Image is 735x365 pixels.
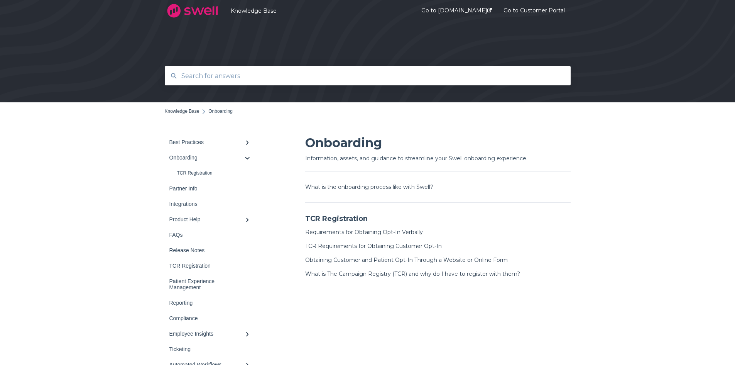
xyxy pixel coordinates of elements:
[177,68,559,84] input: Search for answers
[305,134,571,151] h1: Onboarding
[165,258,257,273] a: TCR Registration
[231,7,398,14] a: Knowledge Base
[169,315,245,321] div: Compliance
[169,154,245,161] div: Onboarding
[165,212,257,227] a: Product Help
[169,216,245,222] div: Product Help
[165,273,257,295] a: Patient Experience Management
[165,227,257,243] a: FAQs
[165,150,257,165] a: Onboarding
[305,256,508,263] a: Obtaining Customer and Patient Opt-In Through a Website or Online Form
[169,300,245,306] div: Reporting
[165,295,257,311] a: Reporting
[169,247,245,253] div: Release Notes
[305,214,571,224] h4: TCR Registration
[165,181,257,196] a: Partner Info
[305,154,571,171] h6: Information, assets, and guidance to streamline your Swell onboarding experience.
[165,341,257,357] a: Ticketing
[165,109,199,114] a: Knowledge Base
[169,232,245,238] div: FAQs
[305,229,423,236] a: Requirements for Obtaining Opt-In Verbally
[169,139,245,145] div: Best Practices
[169,346,245,352] div: Ticketing
[208,109,233,114] span: Onboarding
[165,311,257,326] a: Compliance
[165,134,257,150] a: Best Practices
[169,278,245,290] div: Patient Experience Management
[305,243,442,250] a: TCR Requirements for Obtaining Customer Opt-In
[165,243,257,258] a: Release Notes
[169,331,245,337] div: Employee Insights
[165,165,257,181] a: TCR Registration
[165,196,257,212] a: Integrations
[165,326,257,341] a: Employee Insights
[169,201,245,207] div: Integrations
[165,1,221,20] img: company logo
[305,270,520,277] a: What is The Campaign Registry (TCR) and why do I have to register with them?
[169,185,245,192] div: Partner Info
[169,263,245,269] div: TCR Registration
[305,183,433,190] a: What is the onboarding process like with Swell?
